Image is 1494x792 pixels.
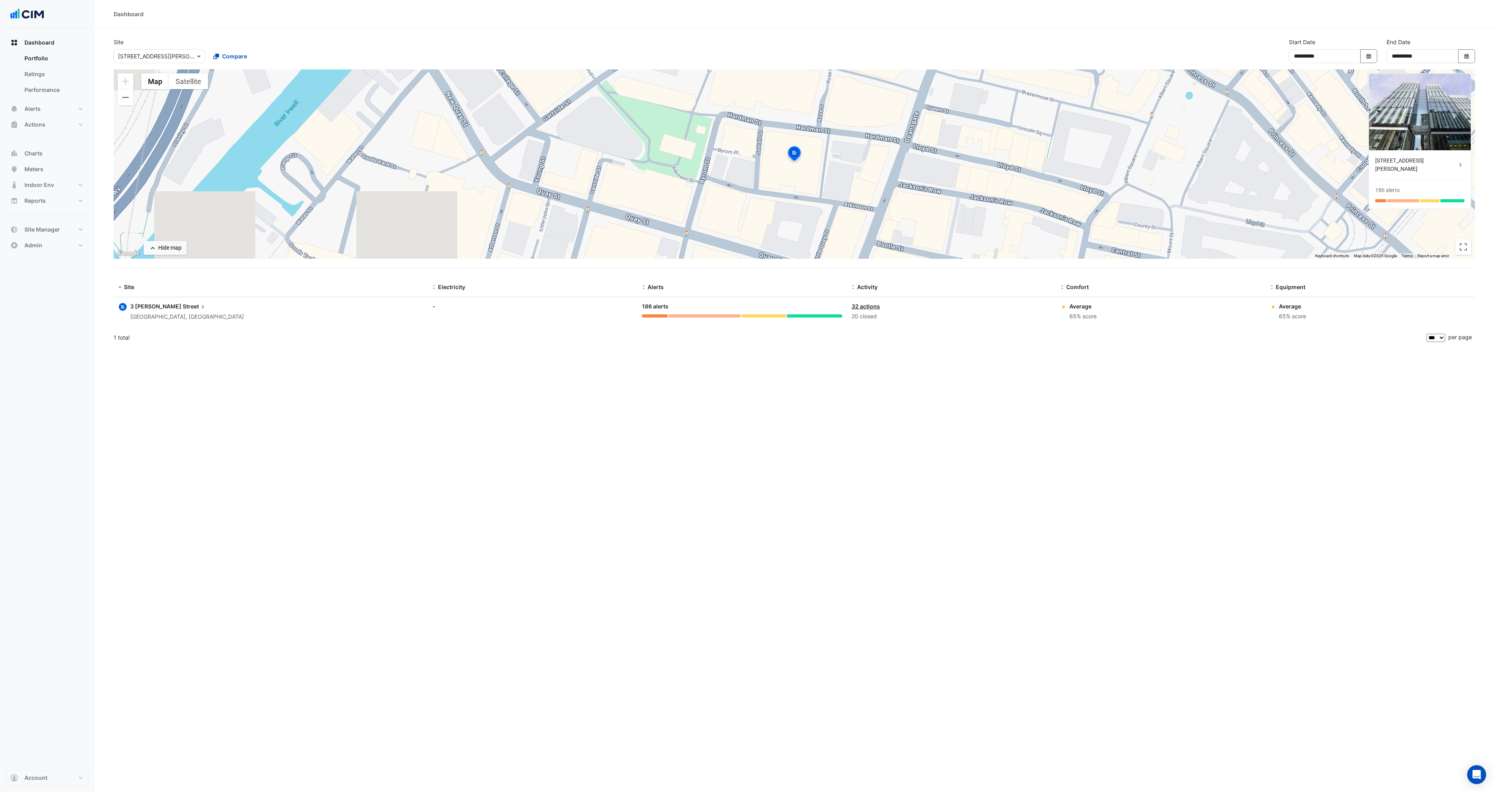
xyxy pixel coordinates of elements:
[24,226,60,233] span: Site Manager
[1066,284,1089,290] span: Comfort
[169,73,208,89] button: Show satellite imagery
[786,145,803,164] img: site-pin-selected.svg
[130,303,182,310] span: 3 [PERSON_NAME]
[6,193,88,209] button: Reports
[24,121,45,129] span: Actions
[852,303,880,310] a: 32 actions
[1279,312,1306,321] div: 65% score
[1069,302,1097,310] div: Average
[852,312,1052,321] div: 20 closed
[118,90,133,105] button: Zoom out
[857,284,878,290] span: Activity
[9,6,45,22] img: Company Logo
[18,82,88,98] a: Performance
[10,181,18,189] app-icon: Indoor Env
[10,241,18,249] app-icon: Admin
[6,35,88,50] button: Dashboard
[141,73,169,89] button: Show street map
[438,284,465,290] span: Electricity
[24,774,47,782] span: Account
[1279,302,1306,310] div: Average
[18,66,88,82] a: Ratings
[222,52,247,60] span: Compare
[1276,284,1305,290] span: Equipment
[10,226,18,233] app-icon: Site Manager
[1069,312,1097,321] div: 65% score
[6,222,88,237] button: Site Manager
[6,50,88,101] div: Dashboard
[1375,186,1400,194] div: 186 alerts
[10,105,18,113] app-icon: Alerts
[10,197,18,205] app-icon: Reports
[6,177,88,193] button: Indoor Env
[24,149,43,157] span: Charts
[24,197,46,205] span: Reports
[208,49,252,63] button: Compare
[6,146,88,161] button: Charts
[1387,38,1410,46] label: End Date
[1455,239,1471,255] button: Toggle fullscreen view
[1365,53,1372,60] fa-icon: Select Date
[6,237,88,253] button: Admin
[116,248,142,259] img: Google
[1375,157,1457,173] div: [STREET_ADDRESS][PERSON_NAME]
[10,149,18,157] app-icon: Charts
[1289,38,1315,46] label: Start Date
[432,302,633,310] div: -
[1369,74,1471,150] img: 3 Hardman Street
[10,121,18,129] app-icon: Actions
[114,10,144,18] div: Dashboard
[144,241,187,255] button: Hide map
[114,328,1425,347] div: 1 total
[124,284,134,290] span: Site
[24,39,54,47] span: Dashboard
[648,284,664,290] span: Alerts
[114,38,124,46] label: Site
[1402,254,1413,258] a: Terms (opens in new tab)
[1315,253,1349,259] button: Keyboard shortcuts
[24,181,54,189] span: Indoor Env
[6,770,88,786] button: Account
[24,165,43,173] span: Meters
[18,50,88,66] a: Portfolio
[183,302,207,311] span: Street
[130,312,244,321] div: [GEOGRAPHIC_DATA], [GEOGRAPHIC_DATA]
[10,39,18,47] app-icon: Dashboard
[1417,254,1449,258] a: Report a map error
[1463,53,1470,60] fa-icon: Select Date
[6,161,88,177] button: Meters
[1354,254,1397,258] span: Map data ©2025 Google
[118,73,133,89] button: Zoom in
[116,248,142,259] a: Open this area in Google Maps (opens a new window)
[1467,765,1486,784] div: Open Intercom Messenger
[24,241,42,249] span: Admin
[6,117,88,133] button: Actions
[1448,334,1472,340] span: per page
[10,165,18,173] app-icon: Meters
[642,302,842,311] div: 186 alerts
[158,244,182,252] div: Hide map
[24,105,41,113] span: Alerts
[6,101,88,117] button: Alerts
